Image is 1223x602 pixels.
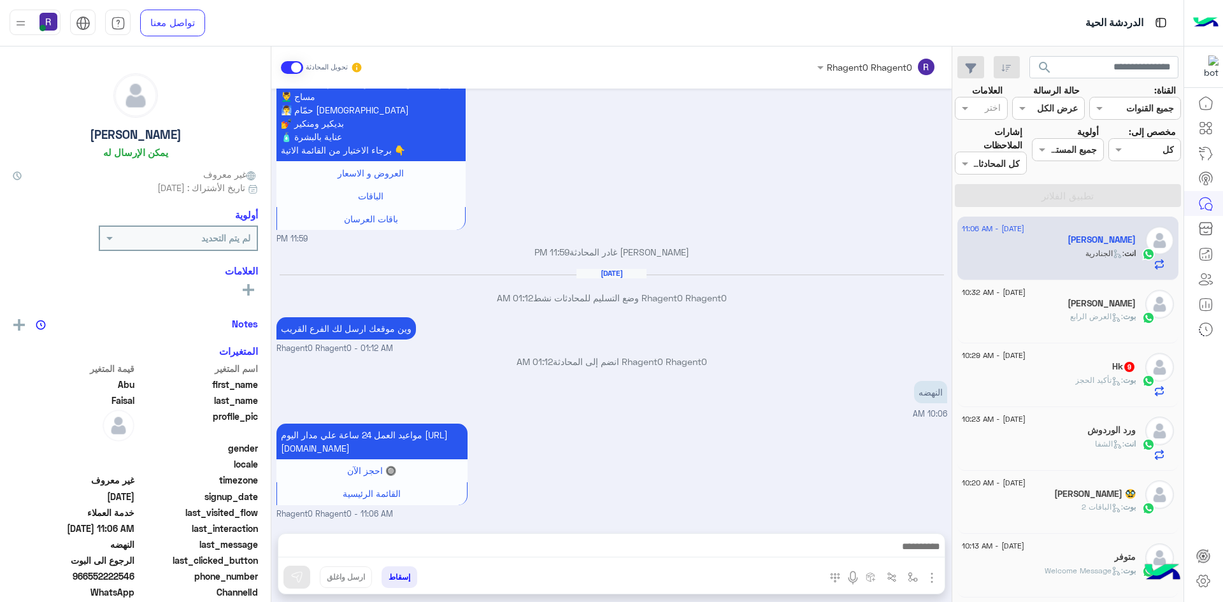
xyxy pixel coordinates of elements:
[13,394,134,407] span: Faisal
[1070,312,1123,321] span: : العرض الرابع
[955,125,1022,152] label: إشارات الملاحظات
[845,570,861,585] img: send voice note
[290,571,303,584] img: send message
[497,292,533,303] span: 01:12 AM
[382,566,417,588] button: إسقاط
[281,429,448,454] span: مواعيد العمل 24 ساعة علي مدار اليوم [URL][DOMAIN_NAME]
[137,394,259,407] span: last_name
[235,209,258,220] h6: أولوية
[962,413,1026,425] span: [DATE] - 10:23 AM
[13,457,134,471] span: null
[576,269,647,278] h6: [DATE]
[972,83,1003,97] label: العلامات
[276,508,393,520] span: Rhagent0 Rhagent0 - 11:06 AM
[276,317,416,340] p: 21/8/2025, 1:12 AM
[908,572,918,582] img: select flow
[1142,438,1155,451] img: WhatsApp
[1153,15,1169,31] img: tab
[1145,480,1174,509] img: defaultAdmin.png
[1123,566,1136,575] span: بوت
[13,554,134,567] span: الرجوع الى البوت
[137,457,259,471] span: locale
[1075,375,1123,385] span: : تأكيد الحجز
[358,190,383,201] span: الباقات
[137,522,259,535] span: last_interaction
[39,13,57,31] img: userImage
[1129,125,1176,138] label: مخصص إلى:
[1145,417,1174,445] img: defaultAdmin.png
[13,506,134,519] span: خدمة العملاء
[830,573,840,583] img: make a call
[1037,60,1052,75] span: search
[13,15,29,31] img: profile
[1082,502,1123,512] span: : الباقات 2
[111,16,125,31] img: tab
[955,184,1181,207] button: تطبيق الفلاتر
[137,362,259,375] span: اسم المتغير
[103,410,134,441] img: defaultAdmin.png
[1142,375,1155,387] img: WhatsApp
[903,566,924,587] button: select flow
[517,356,553,367] span: 01:12 AM
[1033,83,1080,97] label: حالة الرسالة
[13,570,134,583] span: 966552222546
[914,381,947,403] p: 21/8/2025, 10:06 AM
[1114,552,1136,563] h5: متوفر
[137,410,259,439] span: profile_pic
[985,101,1003,117] div: اختر
[13,490,134,503] span: 2025-08-20T20:49:15.875Z
[1145,226,1174,255] img: defaultAdmin.png
[1095,439,1124,448] span: : الشفا
[1123,375,1136,385] span: بوت
[276,355,947,368] p: Rhagent0 Rhagent0 انضم إلى المحادثة
[137,570,259,583] span: phone_number
[1085,15,1143,32] p: الدردشة الحية
[1087,425,1136,436] h5: ورد الوردوش
[338,168,404,178] span: العروض و الاسعار
[344,213,398,224] span: باقات العرسان
[276,343,393,355] span: Rhagent0 Rhagent0 - 01:12 AM
[320,566,372,588] button: ارسل واغلق
[1145,353,1174,382] img: defaultAdmin.png
[13,538,134,551] span: النهضه
[1068,298,1136,309] h5: محمد ابوعمار
[114,74,157,117] img: defaultAdmin.png
[861,566,882,587] button: create order
[1142,312,1155,324] img: WhatsApp
[13,441,134,455] span: null
[1123,502,1136,512] span: بوت
[962,350,1026,361] span: [DATE] - 10:29 AM
[1085,248,1124,258] span: : الجنادرية
[13,473,134,487] span: غير معروف
[105,10,131,36] a: tab
[962,540,1024,552] span: [DATE] - 10:13 AM
[343,488,401,499] span: القائمة الرئيسية
[13,522,134,535] span: 2025-08-21T08:06:35.902Z
[137,585,259,599] span: ChannelId
[103,147,168,158] h6: يمكن الإرسال له
[887,572,897,582] img: Trigger scenario
[137,473,259,487] span: timezone
[1196,55,1219,78] img: 322853014244696
[866,572,876,582] img: create order
[1068,234,1136,245] h5: Abu Faisal
[137,441,259,455] span: gender
[1145,543,1174,572] img: defaultAdmin.png
[137,538,259,551] span: last_message
[962,287,1026,298] span: [DATE] - 10:32 AM
[1154,83,1176,97] label: القناة:
[1124,439,1136,448] span: انت
[1123,312,1136,321] span: بوت
[1112,361,1136,372] h5: Hk
[13,378,134,391] span: Abu
[140,10,205,36] a: تواصل معنا
[962,223,1024,234] span: [DATE] - 11:06 AM
[276,59,466,161] p: 20/8/2025, 11:59 PM
[1140,551,1185,596] img: hulul-logo.png
[1142,502,1155,515] img: WhatsApp
[962,477,1026,489] span: [DATE] - 10:20 AM
[1029,56,1061,83] button: search
[90,127,182,142] h5: [PERSON_NAME]
[1054,489,1136,499] h5: ابو محمد هائل 🥸
[276,291,947,305] p: Rhagent0 Rhagent0 وضع التسليم للمحادثات نشط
